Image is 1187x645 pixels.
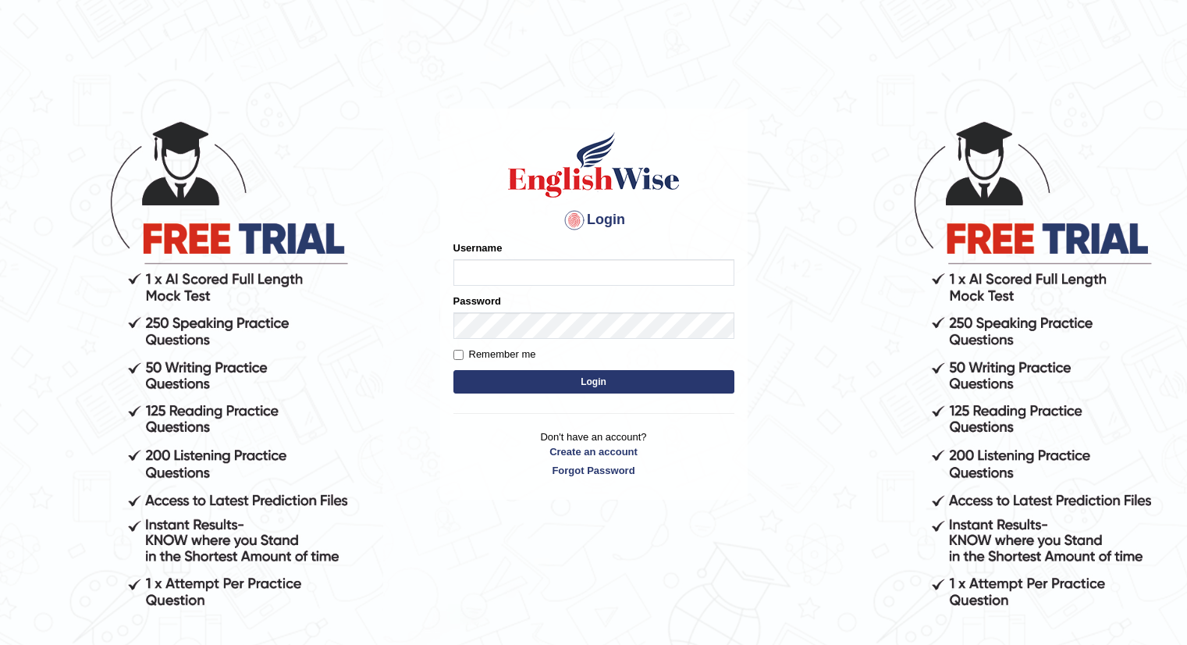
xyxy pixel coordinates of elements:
img: Logo of English Wise sign in for intelligent practice with AI [505,130,683,200]
label: Username [453,241,503,255]
label: Remember me [453,347,536,362]
a: Create an account [453,444,734,459]
label: Password [453,294,501,308]
button: Login [453,370,734,394]
p: Don't have an account? [453,429,734,478]
input: Remember me [453,350,464,360]
a: Forgot Password [453,463,734,478]
h4: Login [453,208,734,233]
